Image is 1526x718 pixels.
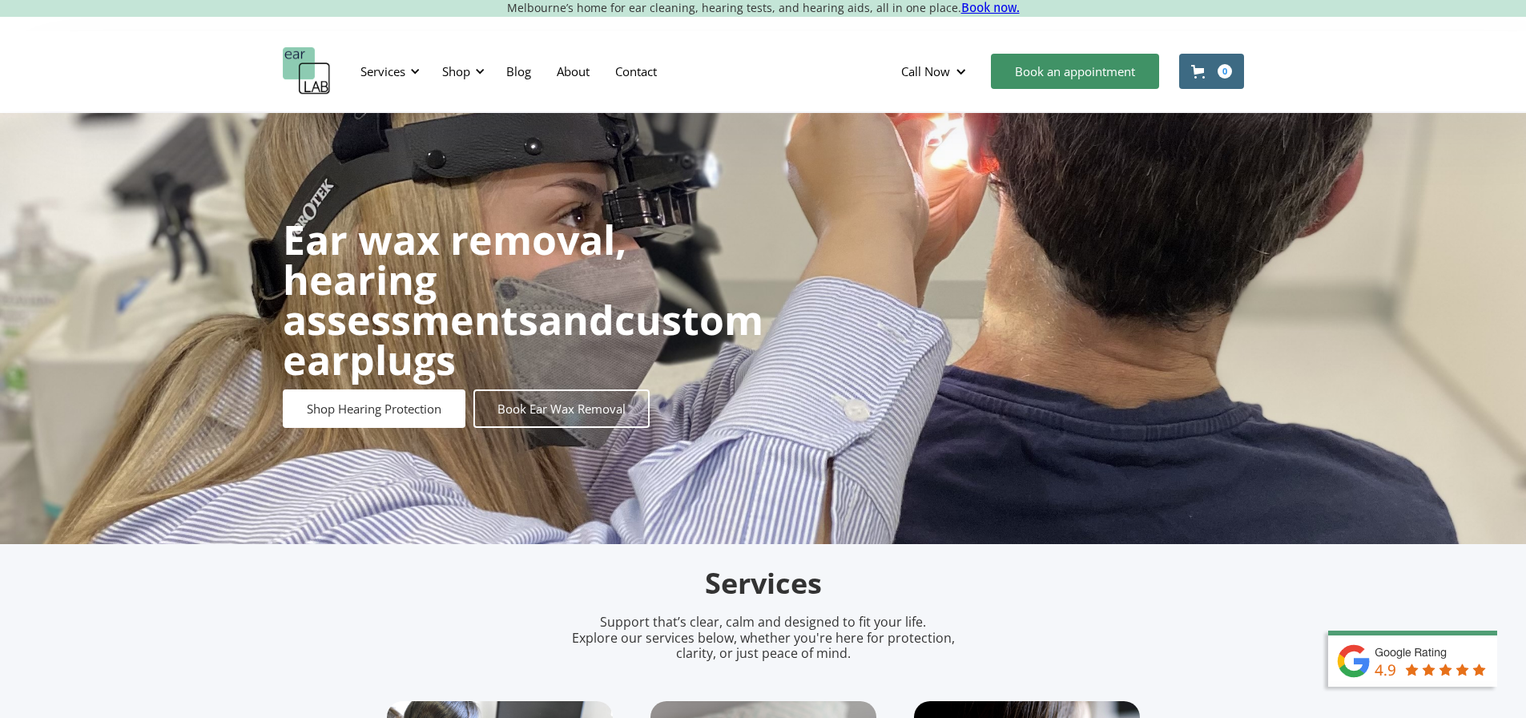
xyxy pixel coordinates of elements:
div: Call Now [888,47,983,95]
div: 0 [1218,64,1232,79]
a: Blog [493,48,544,95]
a: Book Ear Wax Removal [473,389,650,428]
div: Shop [442,63,470,79]
a: Book an appointment [991,54,1159,89]
div: Shop [433,47,489,95]
a: Open cart [1179,54,1244,89]
p: Support that’s clear, calm and designed to fit your life. Explore our services below, whether you... [551,615,976,661]
strong: Ear wax removal, hearing assessments [283,212,626,347]
a: Contact [602,48,670,95]
a: Shop Hearing Protection [283,389,465,428]
strong: custom earplugs [283,292,763,387]
h1: and [283,220,763,380]
h2: Services [387,565,1140,603]
a: home [283,47,331,95]
div: Services [360,63,405,79]
div: Services [351,47,425,95]
a: About [544,48,602,95]
div: Call Now [901,63,950,79]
